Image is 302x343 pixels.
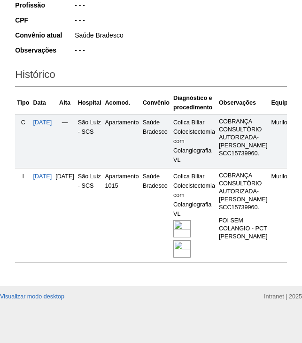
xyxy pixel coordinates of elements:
td: — [54,114,76,168]
div: Intranet | 2025 [264,292,302,301]
th: Observações [217,91,270,114]
th: Diagnóstico e procedimento [171,91,217,114]
span: [DATE] [55,173,74,180]
p: COBRANÇA CONSULTÓRIO AUTORIZADA- [PERSON_NAME] SCC15739960. [219,172,268,212]
div: Observações [15,46,74,55]
th: Tipo [15,91,31,114]
div: - - - [74,0,287,12]
div: Convênio atual [15,30,74,40]
td: Murilo [269,114,293,168]
th: Data [31,91,54,114]
a: [DATE] [33,173,52,180]
td: São Luiz - SCS [76,168,103,262]
a: [DATE] [33,119,52,126]
div: - - - [74,46,287,57]
th: Convênio [141,91,171,114]
div: Profissão [15,0,74,10]
th: Equipe [269,91,293,114]
td: Apartamento 1015 [103,168,141,262]
th: Alta [54,91,76,114]
td: Colica Biliar Colecistectomia com Colangiografia VL [171,114,217,168]
h2: Histórico [15,65,287,87]
p: FOI SEM COLANGIO - PCT [PERSON_NAME] [219,217,268,241]
div: I [17,172,29,181]
div: - - - [74,15,287,27]
div: Saúde Bradesco [74,30,287,42]
td: Saúde Bradesco [141,168,171,262]
td: Apartamento [103,114,141,168]
td: Saúde Bradesco [141,114,171,168]
td: Colica Biliar Colecistectomia com Colangiografia VL [171,168,217,262]
p: COBRANÇA CONSULTÓRIO AUTORIZADA- [PERSON_NAME] SCC15739960. [219,118,268,158]
div: CPF [15,15,74,25]
th: Acomod. [103,91,141,114]
div: C [17,118,29,127]
td: São Luiz - SCS [76,114,103,168]
th: Hospital [76,91,103,114]
td: Murilo [269,168,293,262]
